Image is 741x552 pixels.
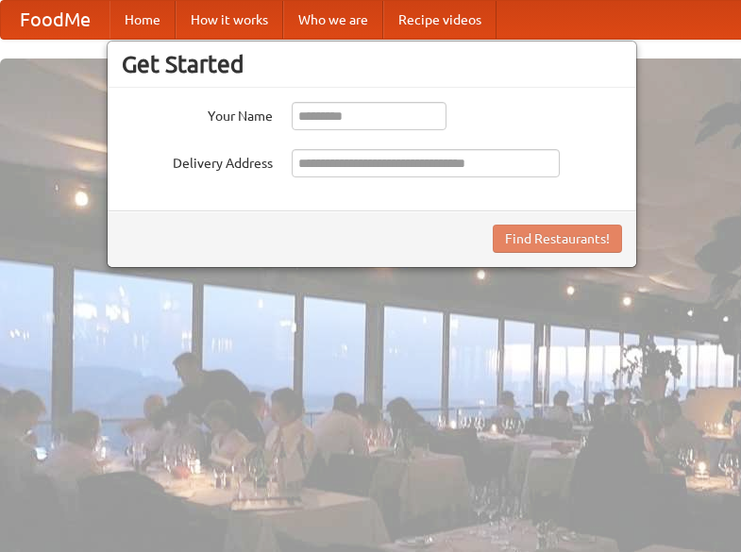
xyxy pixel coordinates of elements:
[493,225,622,253] button: Find Restaurants!
[283,1,383,39] a: Who we are
[383,1,497,39] a: Recipe videos
[176,1,283,39] a: How it works
[109,1,176,39] a: Home
[122,50,622,78] h3: Get Started
[122,149,273,173] label: Delivery Address
[1,1,109,39] a: FoodMe
[122,102,273,125] label: Your Name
